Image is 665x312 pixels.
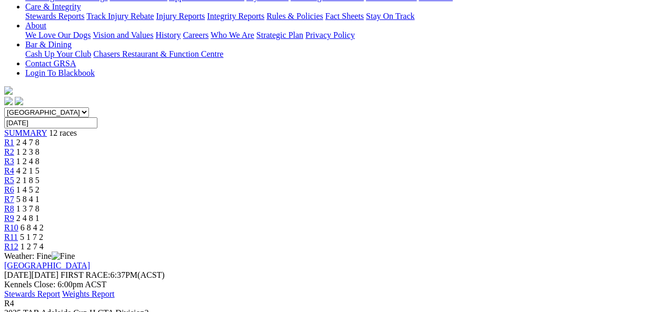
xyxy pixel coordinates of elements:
[16,166,39,175] span: 4 2 1 5
[61,270,165,279] span: 6:37PM(ACST)
[25,49,661,59] div: Bar & Dining
[21,223,44,232] span: 6 8 4 2
[25,68,95,77] a: Login To Blackbook
[25,12,661,21] div: Care & Integrity
[4,157,14,166] a: R3
[25,31,91,39] a: We Love Our Dogs
[16,204,39,213] span: 1 3 7 8
[16,157,39,166] span: 1 2 4 8
[4,270,58,279] span: [DATE]
[4,280,661,289] div: Kennels Close: 6:00pm ACST
[4,195,14,204] a: R7
[93,49,223,58] a: Chasers Restaurant & Function Centre
[4,128,47,137] a: SUMMARY
[86,12,154,21] a: Track Injury Rebate
[156,12,205,21] a: Injury Reports
[183,31,209,39] a: Careers
[25,49,91,58] a: Cash Up Your Club
[325,12,364,21] a: Fact Sheets
[4,176,14,185] a: R5
[207,12,264,21] a: Integrity Reports
[155,31,181,39] a: History
[25,31,661,40] div: About
[305,31,355,39] a: Privacy Policy
[4,233,18,241] a: R11
[4,117,97,128] input: Select date
[25,40,72,49] a: Bar & Dining
[16,185,39,194] span: 1 4 5 2
[93,31,153,39] a: Vision and Values
[4,97,13,105] img: facebook.svg
[20,233,43,241] span: 5 1 7 2
[4,242,18,251] a: R12
[266,12,323,21] a: Rules & Policies
[4,166,14,175] a: R4
[25,21,46,30] a: About
[4,261,90,270] a: [GEOGRAPHIC_DATA]
[4,299,14,308] span: R4
[366,12,414,21] a: Stay On Track
[61,270,110,279] span: FIRST RACE:
[4,289,60,298] a: Stewards Report
[49,128,77,137] span: 12 races
[4,204,14,213] a: R8
[52,251,75,261] img: Fine
[16,214,39,223] span: 2 4 8 1
[25,12,84,21] a: Stewards Reports
[21,242,44,251] span: 1 2 7 4
[4,185,14,194] a: R6
[16,176,39,185] span: 2 1 8 5
[4,86,13,95] img: logo-grsa-white.png
[62,289,115,298] a: Weights Report
[16,147,39,156] span: 1 2 3 8
[4,138,14,147] a: R1
[4,251,75,260] span: Weather: Fine
[4,223,18,232] a: R10
[15,97,23,105] img: twitter.svg
[4,214,14,223] a: R9
[25,2,81,11] a: Care & Integrity
[25,59,76,68] a: Contact GRSA
[4,270,32,279] span: [DATE]
[4,147,14,156] a: R2
[16,138,39,147] span: 2 4 7 8
[16,195,39,204] span: 5 8 4 1
[256,31,303,39] a: Strategic Plan
[211,31,254,39] a: Who We Are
